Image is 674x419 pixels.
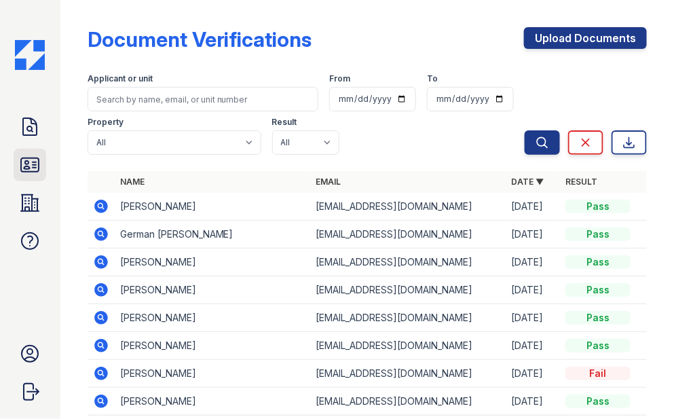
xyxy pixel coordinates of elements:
input: Search by name, email, or unit number [88,87,318,111]
td: [EMAIL_ADDRESS][DOMAIN_NAME] [310,276,506,304]
div: Pass [565,395,631,408]
a: Email [316,177,341,187]
td: [DATE] [506,193,560,221]
a: Upload Documents [524,27,647,49]
label: From [329,73,350,84]
td: German [PERSON_NAME] [115,221,310,249]
td: [EMAIL_ADDRESS][DOMAIN_NAME] [310,388,506,416]
label: Result [272,117,297,128]
td: [EMAIL_ADDRESS][DOMAIN_NAME] [310,249,506,276]
td: [PERSON_NAME] [115,249,310,276]
a: Name [120,177,145,187]
td: [PERSON_NAME] [115,332,310,360]
div: Pass [565,311,631,325]
img: CE_Icon_Blue-c292c112584629df590d857e76928e9f676e5b41ef8f769ba2f05ee15b207248.png [15,40,45,70]
td: [PERSON_NAME] [115,360,310,388]
td: [DATE] [506,360,560,388]
div: Document Verifications [88,27,312,52]
td: [PERSON_NAME] [115,388,310,416]
td: [DATE] [506,221,560,249]
td: [EMAIL_ADDRESS][DOMAIN_NAME] [310,193,506,221]
div: Pass [565,283,631,297]
td: [EMAIL_ADDRESS][DOMAIN_NAME] [310,360,506,388]
label: Applicant or unit [88,73,153,84]
div: Fail [565,367,631,380]
td: [EMAIL_ADDRESS][DOMAIN_NAME] [310,221,506,249]
a: Date ▼ [511,177,544,187]
div: Pass [565,255,631,269]
div: Pass [565,227,631,241]
td: [EMAIL_ADDRESS][DOMAIN_NAME] [310,304,506,332]
td: [DATE] [506,276,560,304]
label: Property [88,117,124,128]
td: [DATE] [506,332,560,360]
td: [DATE] [506,249,560,276]
div: Pass [565,339,631,352]
td: [PERSON_NAME] [115,304,310,332]
td: [PERSON_NAME] [115,276,310,304]
a: Result [565,177,597,187]
label: To [427,73,438,84]
div: Pass [565,200,631,213]
td: [EMAIL_ADDRESS][DOMAIN_NAME] [310,332,506,360]
td: [DATE] [506,388,560,416]
td: [DATE] [506,304,560,332]
td: [PERSON_NAME] [115,193,310,221]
